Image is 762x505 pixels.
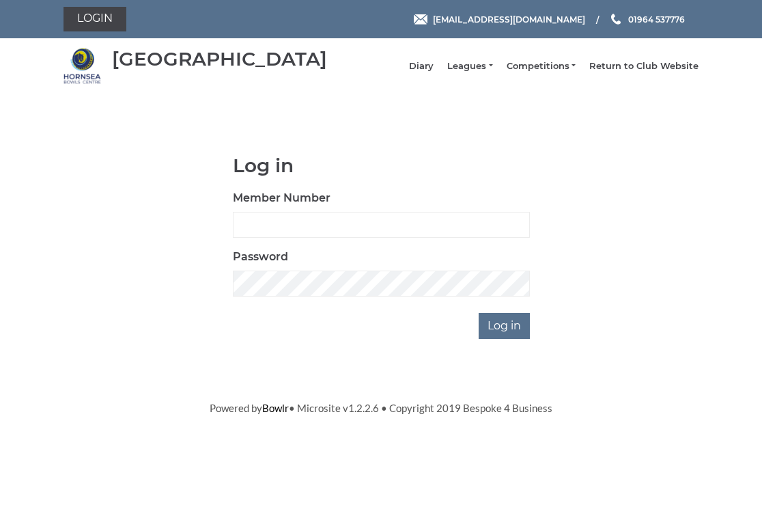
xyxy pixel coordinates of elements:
[262,402,289,414] a: Bowlr
[479,313,530,339] input: Log in
[611,14,621,25] img: Phone us
[409,60,434,72] a: Diary
[233,249,288,265] label: Password
[628,14,685,24] span: 01964 537776
[589,60,698,72] a: Return to Club Website
[447,60,492,72] a: Leagues
[609,13,685,26] a: Phone us 01964 537776
[63,47,101,85] img: Hornsea Bowls Centre
[233,190,330,206] label: Member Number
[433,14,585,24] span: [EMAIL_ADDRESS][DOMAIN_NAME]
[233,155,530,176] h1: Log in
[112,49,327,70] div: [GEOGRAPHIC_DATA]
[210,402,552,414] span: Powered by • Microsite v1.2.2.6 • Copyright 2019 Bespoke 4 Business
[507,60,576,72] a: Competitions
[414,14,427,25] img: Email
[414,13,585,26] a: Email [EMAIL_ADDRESS][DOMAIN_NAME]
[63,7,126,31] a: Login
